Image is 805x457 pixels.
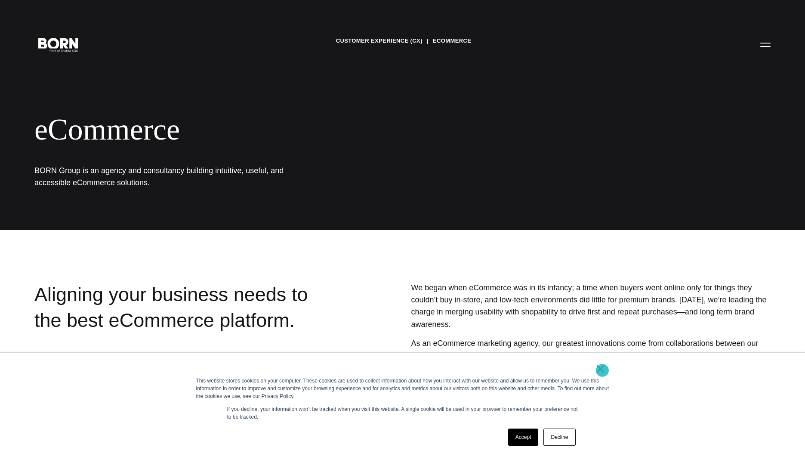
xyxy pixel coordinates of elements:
[543,429,575,446] a: Decline
[595,365,606,373] a: ×
[196,377,609,400] div: This website stores cookies on your computer. These cookies are used to collect information about...
[34,112,525,147] div: eCommerce
[755,35,776,53] button: Open
[227,405,578,421] p: If you decline, your information won’t be tracked when you visit this website. A single cookie wi...
[433,34,471,47] a: eCommerce
[34,282,331,414] div: Aligning your business needs to the best eCommerce platform.
[336,34,423,47] a: Customer Experience (CX)
[34,165,293,189] h1: BORN Group is an agency and consultancy building intuitive, useful, and accessible eCommerce solu...
[411,282,771,330] p: We began when eCommerce was in its infancy; a time when buyers went online only for things they c...
[411,337,771,374] p: As an eCommerce marketing agency, our greatest innovations come from collaborations between our t...
[508,429,539,446] a: Accept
